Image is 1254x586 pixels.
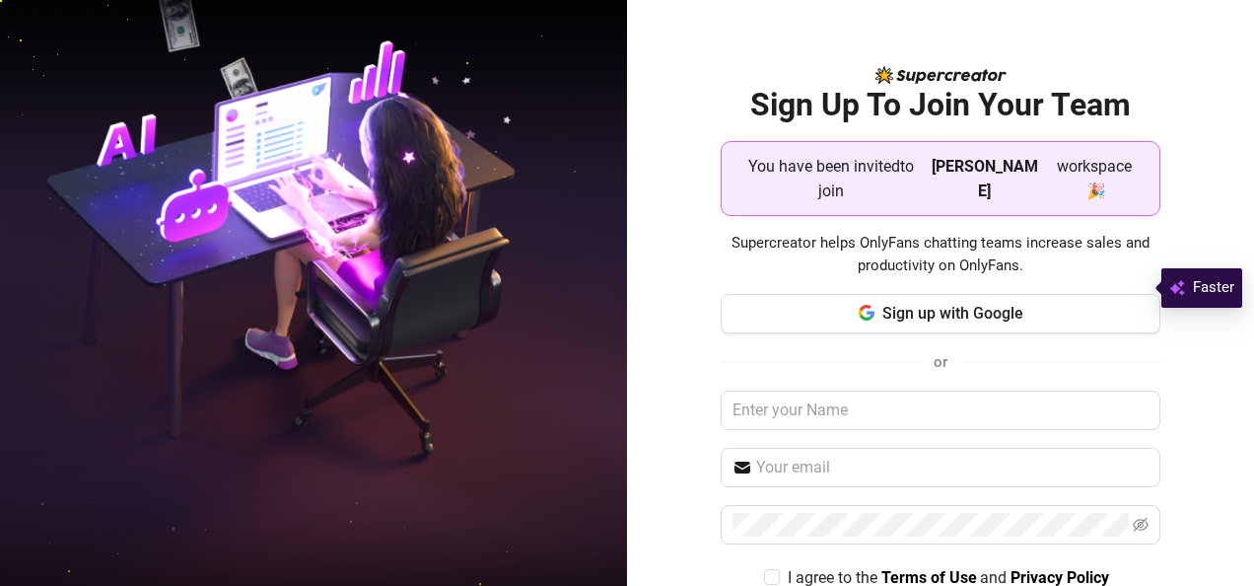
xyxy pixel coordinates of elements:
[721,232,1160,278] span: Supercreator helps OnlyFans chatting teams increase sales and productivity on OnlyFans.
[1169,276,1185,300] img: svg%3e
[721,391,1160,430] input: Enter your Name
[1193,276,1234,300] span: Faster
[1133,517,1149,533] span: eye-invisible
[721,85,1160,125] h2: Sign Up To Join Your Team
[721,294,1160,333] button: Sign up with Google
[932,157,1038,200] strong: [PERSON_NAME]
[756,456,1149,479] input: Your email
[882,304,1023,323] span: Sign up with Google
[1046,154,1144,203] span: workspace 🎉
[737,154,924,203] span: You have been invited to join
[875,66,1007,84] img: logo-BBDzfeDw.svg
[934,353,947,371] span: or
